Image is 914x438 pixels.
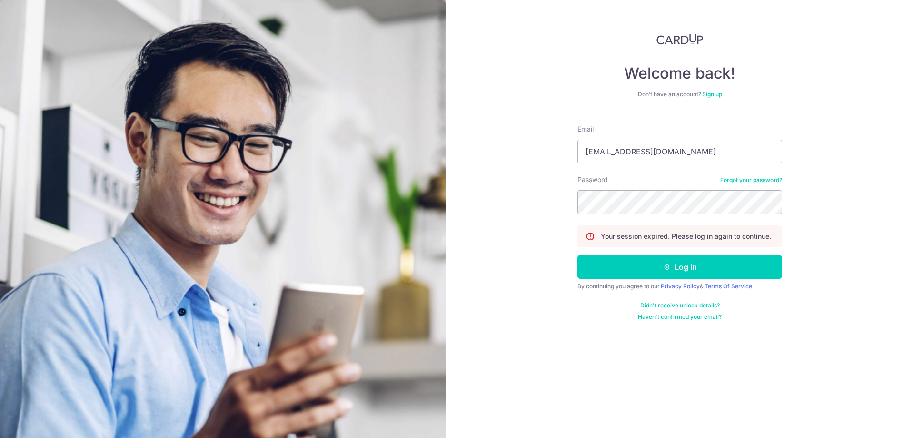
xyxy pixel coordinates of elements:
[577,91,782,98] div: Don’t have an account?
[656,33,703,45] img: CardUp Logo
[661,283,700,290] a: Privacy Policy
[640,302,720,309] a: Didn't receive unlock details?
[577,283,782,290] div: By continuing you agree to our &
[705,283,752,290] a: Terms Of Service
[601,232,771,241] p: Your session expired. Please log in again to continue.
[638,313,722,321] a: Haven't confirmed your email?
[577,140,782,163] input: Enter your Email
[577,124,594,134] label: Email
[577,175,608,184] label: Password
[577,255,782,279] button: Log in
[577,64,782,83] h4: Welcome back!
[720,176,782,184] a: Forgot your password?
[702,91,722,98] a: Sign up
